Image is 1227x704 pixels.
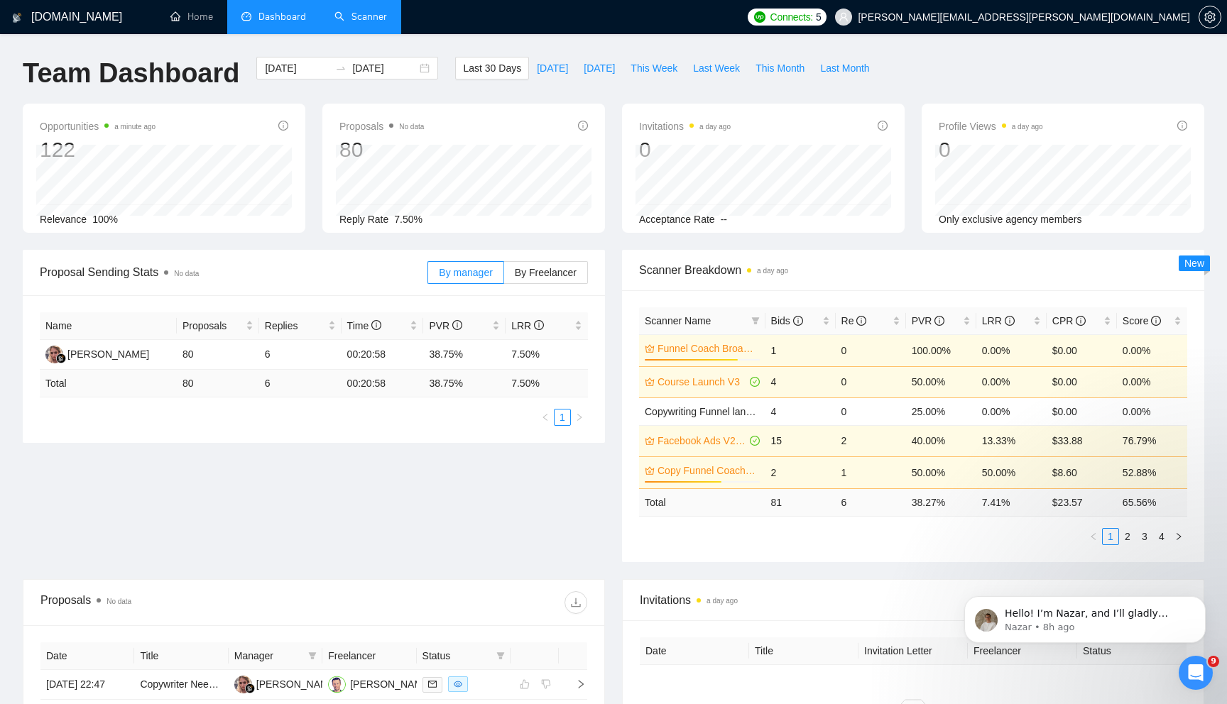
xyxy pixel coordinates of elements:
[645,315,711,326] span: Scanner Name
[541,413,550,422] span: left
[836,456,906,488] td: 1
[856,316,866,326] span: info-circle
[259,370,342,397] td: 6
[812,57,877,79] button: Last Month
[1089,532,1098,541] span: left
[976,456,1047,488] td: 50.00%
[335,62,347,74] span: to
[452,320,462,330] span: info-circle
[765,488,836,516] td: 81
[352,60,417,76] input: End date
[645,406,790,417] a: Copywriting Funnel landing page
[765,425,836,456] td: 15
[1047,334,1117,366] td: $0.00
[234,676,252,693] img: KG
[751,317,760,325] span: filter
[565,679,586,689] span: right
[906,397,976,425] td: 25.00%
[1179,656,1213,690] iframe: Intercom live chat
[748,57,812,79] button: This Month
[308,651,317,660] span: filter
[770,9,813,25] span: Connects:
[555,409,570,425] a: 1
[174,270,199,277] span: No data
[1199,11,1221,23] a: setting
[1117,366,1187,397] td: 0.00%
[658,433,747,449] a: Facebook Ads V2 (broad)
[1047,488,1117,516] td: $ 23.57
[1102,528,1119,545] li: 1
[793,316,803,326] span: info-circle
[1052,315,1086,326] span: CPR
[40,214,87,225] span: Relevance
[1012,123,1043,131] time: a day ago
[1136,528,1153,545] li: 3
[939,118,1043,135] span: Profile Views
[554,409,571,426] li: 1
[371,320,381,330] span: info-circle
[639,118,731,135] span: Invitations
[399,123,424,131] span: No data
[571,409,588,426] li: Next Page
[645,343,655,353] span: crown
[576,57,623,79] button: [DATE]
[1117,456,1187,488] td: 52.88%
[645,436,655,446] span: crown
[1154,529,1169,544] a: 4
[1184,258,1204,269] span: New
[506,370,588,397] td: 7.50 %
[976,366,1047,397] td: 0.00%
[40,670,134,700] td: [DATE] 22:47
[40,263,427,281] span: Proposal Sending Stats
[92,214,118,225] span: 100%
[496,651,505,660] span: filter
[170,11,213,23] a: homeHome
[423,370,506,397] td: 38.75 %
[40,136,156,163] div: 122
[578,121,588,131] span: info-circle
[328,678,432,689] a: DB[PERSON_NAME]
[765,366,836,397] td: 4
[836,334,906,366] td: 0
[976,397,1047,425] td: 0.00%
[1199,6,1221,28] button: setting
[640,637,749,665] th: Date
[177,312,259,340] th: Proposals
[1117,334,1187,366] td: 0.00%
[765,456,836,488] td: 2
[707,597,738,605] time: a day ago
[339,136,424,163] div: 80
[756,60,805,76] span: This Month
[429,320,462,331] span: PVR
[1120,529,1135,544] a: 2
[699,123,731,131] time: a day ago
[334,11,387,23] a: searchScanner
[328,676,346,693] img: DB
[645,377,655,387] span: crown
[422,648,491,664] span: Status
[841,315,867,326] span: Re
[1177,121,1187,131] span: info-circle
[529,57,576,79] button: [DATE]
[906,488,976,516] td: 38.27 %
[1151,316,1161,326] span: info-circle
[23,57,239,90] h1: Team Dashboard
[322,642,416,670] th: Freelancer
[177,370,259,397] td: 80
[265,60,329,76] input: Start date
[906,456,976,488] td: 50.00%
[339,118,424,135] span: Proposals
[347,320,381,331] span: Time
[114,123,156,131] time: a minute ago
[658,374,747,390] a: Course Launch V3
[45,346,63,363] img: KG
[394,214,422,225] span: 7.50%
[234,648,302,664] span: Manager
[537,409,554,426] li: Previous Page
[259,340,342,370] td: 6
[565,597,587,608] span: download
[515,267,577,278] span: By Freelancer
[455,57,529,79] button: Last 30 Days
[67,346,149,362] div: [PERSON_NAME]
[878,121,888,131] span: info-circle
